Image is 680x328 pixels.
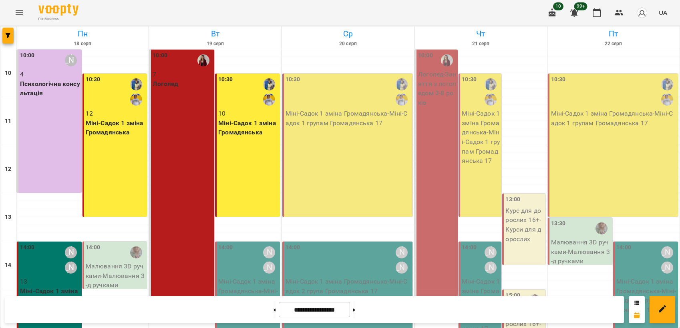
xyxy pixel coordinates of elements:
p: Міні-Садок 1 зміна Громадянська - Міні-Садок 1 групам Громадянська 17 [551,109,676,128]
label: 14:00 [286,243,300,252]
span: UA [659,8,667,17]
label: 10:30 [462,75,477,84]
p: 7 [153,70,213,79]
label: 10:30 [286,75,300,84]
h6: 21 серп [416,40,545,48]
h6: 22 серп [549,40,678,48]
p: Курс для дорослих 16+ - Курси для дорослих [505,206,543,244]
label: 10:30 [86,75,101,84]
label: 10:00 [418,51,433,60]
img: avatar_s.png [636,7,648,18]
div: Кузьменко Лариса Георгіївна [661,246,673,258]
p: 10 [218,109,278,118]
p: Міні-Садок 1 зміна Громадянська - Міні-Садок 2 група Громадянська 17 [286,277,411,296]
div: Мичка Наталія Ярославівна [65,54,77,66]
label: 10:30 [218,75,233,84]
label: 14:00 [616,243,631,252]
p: Міні-Садок 1 зміна Громадянська - Міні-Садок 2 група Громадянська 17 [218,277,278,314]
label: 14:00 [20,243,35,252]
h6: 11 [5,117,11,126]
div: Мичка Наталія Ярославівна [661,262,673,274]
p: Міні-Садок 1 зміна Громадянська - Міні-Садок 1 групам Громадянська 17 [286,109,411,128]
img: Літвінова Катерина [596,222,608,234]
div: Кузьменко Лариса Георгіївна [65,246,77,258]
p: Психологічна консультація [20,79,80,98]
p: Міні-Садок 1 зміна Громадянська [218,118,278,137]
p: 12 [86,109,146,118]
p: Малювання 3D ручками - Малювання 3-д ручками [86,262,146,290]
label: 10:00 [20,51,35,60]
img: Яковенко Лариса Миколаївна [396,94,408,106]
h6: 19 серп [150,40,280,48]
label: 14:00 [462,243,477,252]
img: Яковенко Лариса Миколаївна [263,94,275,106]
div: Мичка Наталія Ярославівна [65,262,77,274]
div: Мичка Наталія Ярославівна [396,262,408,274]
p: Міні-Садок 1 зміна Громадянська - Міні-Садок 1 групам Громадянська 17 [462,109,500,165]
div: Мичка Наталія Ярославівна [485,262,497,274]
button: UA [656,5,670,20]
label: 13:00 [505,195,520,204]
label: 14:00 [218,243,233,252]
h6: Чт [416,28,545,40]
p: Міні-Садок 1 зміна Громадянська [20,286,80,305]
p: 4 [20,70,80,79]
h6: Вт [150,28,280,40]
h6: 12 [5,165,11,174]
div: Кузьменко Лариса Георгіївна [396,246,408,258]
img: Фефелова Людмила Іванівна [485,78,497,90]
p: Логопед [153,79,213,89]
div: Мичка Наталія Ярославівна [263,262,275,274]
p: Міні-Садок 1 зміна Громадянська [86,118,146,137]
img: Літвінова Катерина [130,246,142,258]
h6: 20 серп [283,40,413,48]
h6: Пн [18,28,147,40]
h6: 13 [5,213,11,222]
h6: 14 [5,261,11,270]
img: Єременко Ірина Олександрівна [197,54,209,66]
img: Фефелова Людмила Іванівна [661,78,673,90]
p: Логопед - Заняття з логопедом 3-8 років [418,70,456,107]
span: 10 [553,2,563,10]
img: Яковенко Лариса Миколаївна [485,94,497,106]
img: Фефелова Людмила Іванівна [396,78,408,90]
label: 10:30 [551,75,566,84]
label: 13:30 [551,219,566,228]
div: Кузьменко Лариса Георгіївна [263,246,275,258]
span: 99+ [574,2,587,10]
img: Фефелова Людмила Іванівна [130,78,142,90]
button: Menu [10,3,29,22]
img: Єременко Ірина Олександрівна [441,54,453,66]
p: Малювання 3D ручками - Малювання 3-д ручками [551,238,611,266]
img: Voopty Logo [38,4,78,16]
img: Фефелова Людмила Іванівна [263,78,275,90]
p: Міні-Садок 1 зміна Громадянська - Міні-Садок 2 група Громадянська 17 [616,277,676,314]
label: 14:00 [86,243,101,252]
img: Яковенко Лариса Миколаївна [661,94,673,106]
img: Яковенко Лариса Миколаївна [130,94,142,106]
div: Кузьменко Лариса Георгіївна [485,246,497,258]
h6: Пт [549,28,678,40]
h6: Ср [283,28,413,40]
label: 10:00 [153,51,167,60]
p: 13 [20,277,80,286]
h6: 18 серп [18,40,147,48]
span: For Business [38,16,78,22]
h6: 10 [5,69,11,78]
